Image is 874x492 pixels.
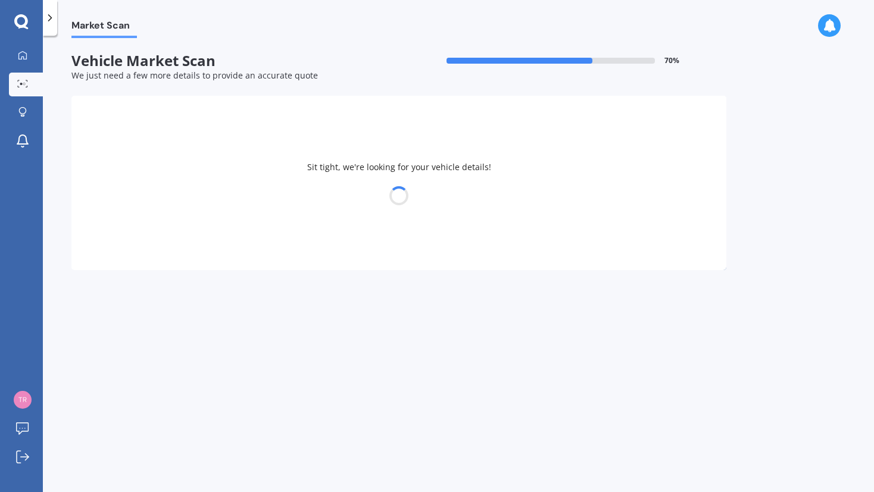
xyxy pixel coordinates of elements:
div: Sit tight, we're looking for your vehicle details! [71,96,726,270]
img: 4beab22c55ac014aabb061535399131b [14,391,32,409]
span: Vehicle Market Scan [71,52,399,70]
span: Market Scan [71,20,137,36]
span: We just need a few more details to provide an accurate quote [71,70,318,81]
span: 70 % [664,57,679,65]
